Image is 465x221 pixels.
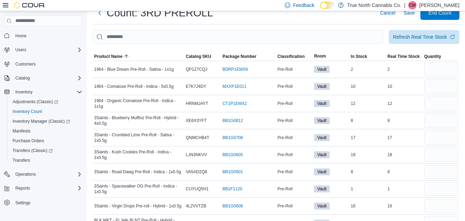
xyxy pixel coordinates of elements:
[222,101,247,106] a: CT1P1EMX2
[277,67,292,72] span: Pre-Roll
[10,137,82,145] span: Purchase Orders
[276,52,313,61] button: Classification
[349,65,386,74] div: 2
[222,84,246,89] a: MXXP1E011
[423,52,459,61] button: Quantity
[314,66,329,73] span: Vault
[186,118,207,123] span: XE6X3YFT
[409,1,416,9] span: CM
[13,148,53,153] span: Transfers (Classic)
[349,134,386,142] div: 17
[15,200,30,206] span: Settings
[94,203,182,209] span: 3Saints - Virgin Drops Pre-roll - Hybrid - 1x0.5g
[13,138,44,144] span: Purchase Orders
[386,82,423,91] div: 10
[10,107,45,116] a: Inventory Count
[10,127,82,135] span: Manifests
[94,54,122,59] span: Product Name
[317,186,326,192] span: Vault
[186,101,208,106] span: HRNMJAYT
[13,46,29,54] button: Users
[13,128,30,134] span: Manifests
[277,135,292,140] span: Pre-Roll
[314,100,329,107] span: Vault
[380,9,395,16] span: Cancel
[317,66,326,73] span: Vault
[349,202,386,210] div: 16
[15,47,26,53] span: Users
[186,84,206,89] span: E7K7J4DY
[424,54,441,59] span: Quantity
[221,52,276,61] button: Package Number
[1,87,85,97] button: Inventory
[13,74,82,82] span: Catalog
[314,83,329,90] span: Vault
[107,6,213,20] h1: Count: 3RD PREROLL
[186,203,206,209] span: 4L2VVTZB
[94,67,174,72] span: 1964 - Blue Dream Pre-Roll - Sativa - 1x1g
[277,101,292,106] span: Pre-Roll
[184,52,221,61] button: Catalog SKU
[13,199,33,207] a: Settings
[94,132,183,143] span: 3Saints - Crumbled Lime Pre-Roll - Sativa - 1x0.5g
[386,202,423,210] div: 16
[93,6,107,20] button: Next
[222,152,243,158] a: BB1G0605
[7,116,85,126] a: Inventory Manager (Classic)
[408,1,417,9] div: Chad Maltais
[13,198,82,207] span: Settings
[7,107,85,116] button: Inventory Count
[13,119,70,124] span: Inventory Manager (Classic)
[13,32,29,40] a: Home
[222,186,242,192] a: BB1F1120
[222,67,248,72] a: BDRP1EMX8
[15,89,32,95] span: Inventory
[1,197,85,207] button: Settings
[94,115,183,126] span: 3Saints - Blueberry Muffinz Pre-Roll - Hybrid - 4x0.5g
[314,203,329,209] span: Vault
[15,33,26,39] span: Home
[15,61,36,67] span: Customers
[1,45,85,55] button: Users
[317,152,326,158] span: Vault
[277,54,305,59] span: Classification
[13,158,30,163] span: Transfers
[10,117,82,125] span: Inventory Manager (Classic)
[10,156,82,165] span: Transfers
[349,116,386,125] div: 8
[14,2,45,9] img: Cova
[1,73,85,83] button: Catalog
[349,99,386,108] div: 12
[428,9,451,16] span: End Count
[10,98,61,106] a: Adjustments (Classic)
[314,117,329,124] span: Vault
[404,1,405,9] p: |
[222,169,243,175] a: BB1G0501
[13,31,82,40] span: Home
[386,99,423,108] div: 12
[10,98,82,106] span: Adjustments (Classic)
[349,82,386,91] div: 10
[13,88,35,96] button: Inventory
[93,52,184,61] button: Product Name
[10,146,55,155] a: Transfers (Classic)
[401,6,418,20] button: Save
[13,170,39,178] button: Operations
[7,136,85,146] button: Purchase Orders
[347,1,401,9] p: True North Cannabis Co.
[186,135,209,140] span: QNMCHB4T
[386,151,423,159] div: 18
[94,169,181,175] span: 3Saints - Road Dawg Pre-Roll - Indica - 1x0.5g
[13,60,82,68] span: Customers
[317,83,326,90] span: Vault
[15,172,36,177] span: Operations
[1,59,85,69] button: Customers
[317,117,326,124] span: Vault
[7,146,85,155] a: Transfers (Classic)
[10,127,33,135] a: Manifests
[186,186,208,192] span: CUYUQ5H1
[186,169,207,175] span: VA5AD2Q8
[13,60,38,68] a: Customers
[314,53,326,59] span: Room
